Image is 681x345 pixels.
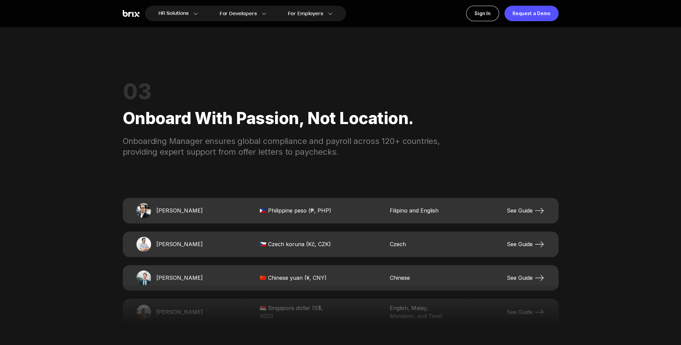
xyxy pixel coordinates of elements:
[158,8,189,19] span: HR Solutions
[466,6,499,21] a: Sign In
[260,206,334,215] span: 🇵🇭 Philippine peso (₱, PHP)
[156,206,203,215] span: [PERSON_NAME]
[123,136,467,157] div: Onboarding Manager ensures global compliance and payroll across 120+ countries, providing expert ...
[260,240,334,248] span: 🇨🇿 Czech koruna (Kč, CZK)
[260,274,334,282] span: 🇨🇳 Chinese yuan (¥, CNY)
[506,239,545,250] a: See Guide
[156,240,203,248] span: [PERSON_NAME]
[506,272,545,283] a: See Guide
[390,274,450,282] span: Chinese
[123,101,559,136] div: Onboard with passion, not location.
[123,82,559,101] div: 03
[390,240,450,248] span: Czech
[390,206,450,215] span: Filipino and English
[288,10,323,17] span: For Employers
[504,6,559,21] a: Request a Demo
[123,10,140,17] img: Brix Logo
[156,274,203,282] span: [PERSON_NAME]
[506,205,545,216] a: See Guide
[220,10,257,17] span: For Developers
